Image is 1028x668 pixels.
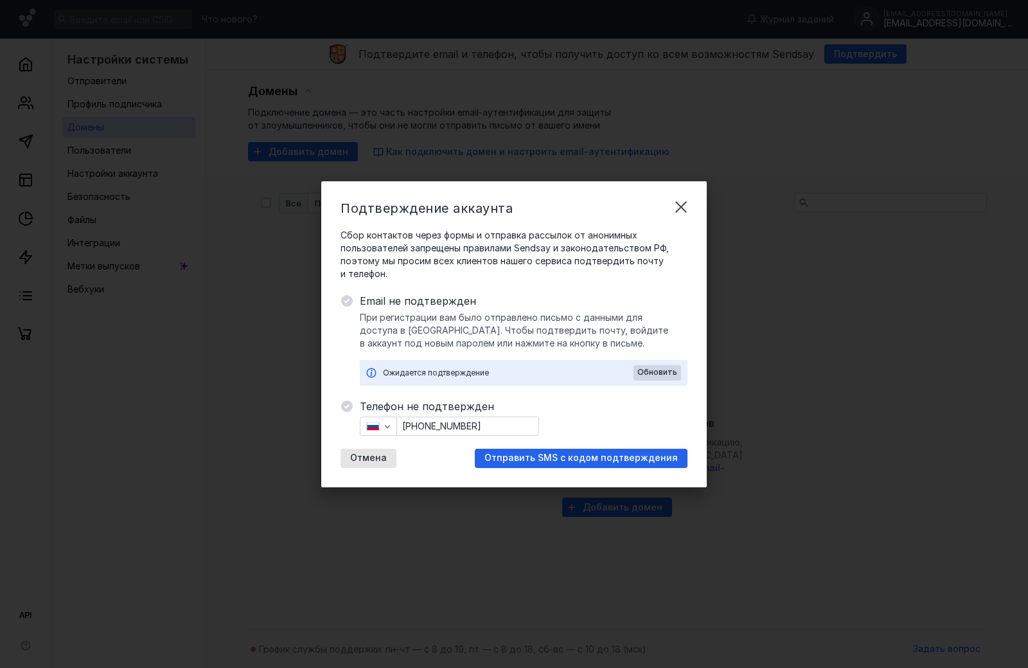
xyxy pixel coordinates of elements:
button: Отмена [341,449,396,468]
span: Сбор контактов через формы и отправка рассылок от анонимных пользователей запрещены правилами Sen... [341,229,687,280]
span: Отправить SMS с кодом подтверждения [484,453,678,464]
span: Обновить [637,368,677,377]
span: При регистрации вам было отправлено письмо с данными для доступа в [GEOGRAPHIC_DATA]. Чтобы подтв... [360,311,687,350]
span: Подтверждение аккаунта [341,201,513,216]
div: Ожидается подтверждение [383,366,634,379]
span: Email не подтвержден [360,293,687,309]
span: Отмена [350,453,387,464]
span: Телефон не подтвержден [360,399,687,414]
button: Отправить SMS с кодом подтверждения [475,449,687,468]
button: Обновить [634,365,681,381]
